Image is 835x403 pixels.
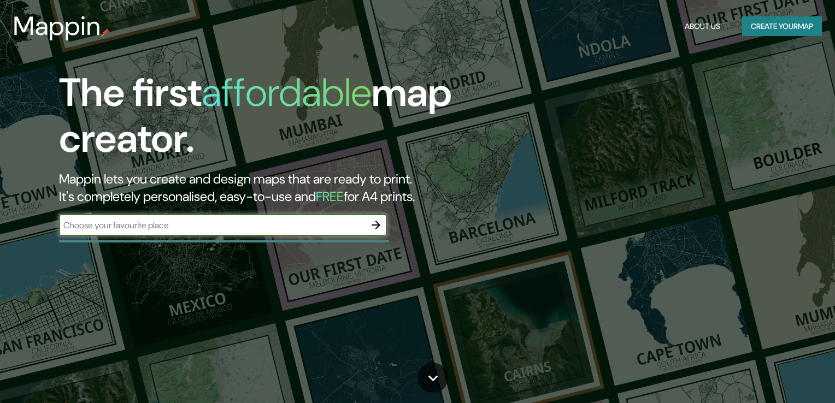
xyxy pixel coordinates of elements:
h1: affordable [202,67,372,118]
img: mappin-pin [101,28,110,37]
h1: The first map creator. [59,70,477,170]
h3: Mappin [13,11,101,42]
input: Choose your favourite place [59,219,365,232]
h2: Mappin lets you create and design maps that are ready to print. It's completely personalised, eas... [59,170,477,205]
h5: FREE [316,188,344,205]
button: Create yourmap [742,16,822,37]
button: About Us [680,16,725,37]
